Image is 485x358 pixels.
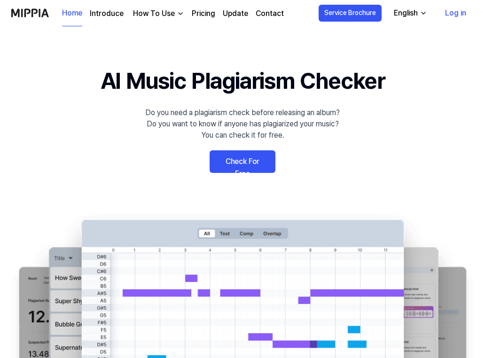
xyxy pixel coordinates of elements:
a: Home [62,0,82,26]
div: How To Use [131,8,177,19]
button: How To Use [131,8,184,19]
h1: AI Music Plagiarism Checker [101,64,385,98]
a: Update [223,8,248,19]
button: English [386,4,433,23]
a: Contact [256,8,284,19]
img: down [177,10,184,17]
a: Pricing [192,8,215,19]
div: Do you need a plagiarism check before releasing an album? Do you want to know if anyone has plagi... [145,107,340,141]
button: Service Brochure [319,5,382,22]
div: English [392,8,420,19]
a: Check For Free [210,150,275,173]
a: Introduce [90,8,124,19]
